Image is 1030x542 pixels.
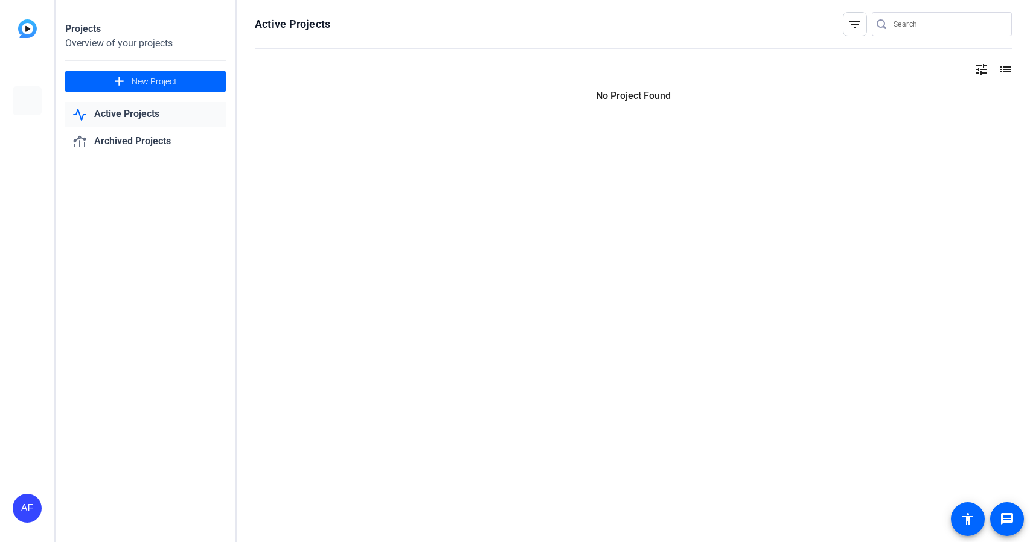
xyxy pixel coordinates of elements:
mat-icon: accessibility [961,512,975,526]
a: Active Projects [65,102,226,127]
div: AF [13,494,42,523]
mat-icon: filter_list [848,17,862,31]
mat-icon: tune [974,62,988,77]
p: No Project Found [255,89,1012,103]
h1: Active Projects [255,17,330,31]
a: Archived Projects [65,129,226,154]
mat-icon: add [112,74,127,89]
mat-icon: message [1000,512,1014,526]
div: Projects [65,22,226,36]
mat-icon: list [997,62,1012,77]
img: blue-gradient.svg [18,19,37,38]
span: New Project [132,75,177,88]
div: Overview of your projects [65,36,226,51]
button: New Project [65,71,226,92]
input: Search [894,17,1002,31]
